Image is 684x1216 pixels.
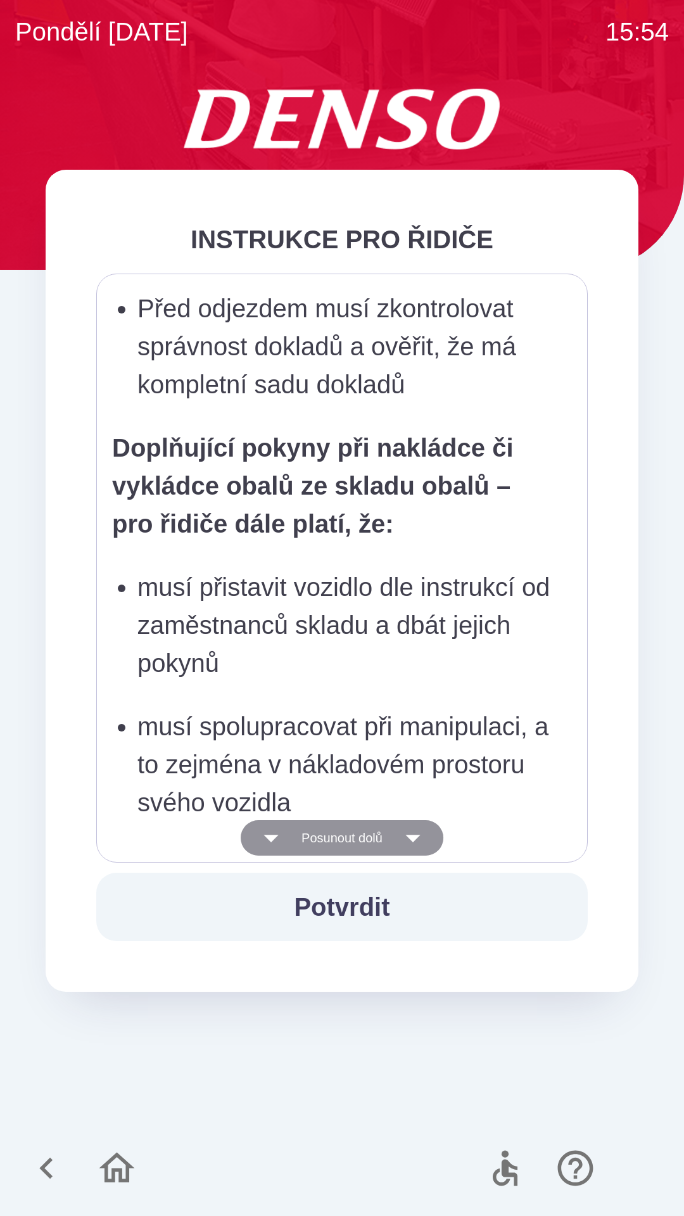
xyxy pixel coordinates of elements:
[137,568,554,682] p: musí přistavit vozidlo dle instrukcí od zaměstnanců skladu a dbát jejich pokynů
[112,434,514,538] strong: Doplňující pokyny při nakládce či vykládce obalů ze skladu obalů – pro řidiče dále platí, že:
[137,289,554,403] p: Před odjezdem musí zkontrolovat správnost dokladů a ověřit, že má kompletní sadu dokladů
[624,1151,659,1186] img: cs flag
[96,873,588,941] button: Potvrdit
[96,220,588,258] div: INSTRUKCE PRO ŘIDIČE
[241,820,443,856] button: Posunout dolů
[137,707,554,821] p: musí spolupracovat při manipulaci, a to zejména v nákladovém prostoru svého vozidla
[46,89,638,149] img: Logo
[15,13,188,51] p: pondělí [DATE]
[605,13,669,51] p: 15:54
